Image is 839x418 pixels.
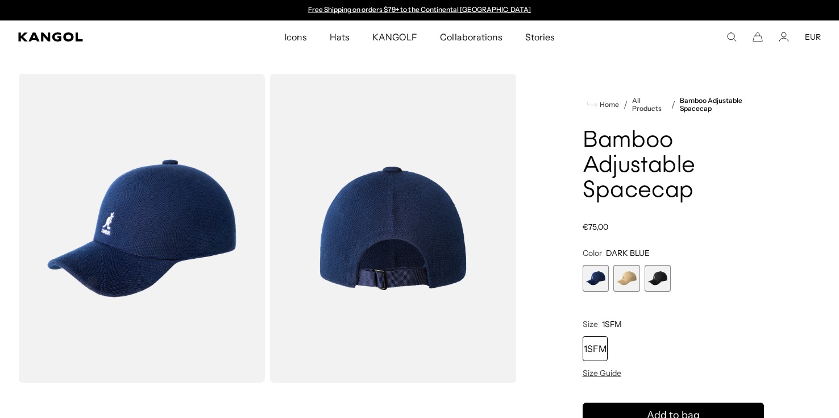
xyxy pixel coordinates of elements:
[302,6,537,15] slideshow-component: Announcement bar
[302,6,537,15] div: Announcement
[308,5,531,14] a: Free Shipping on orders $79+ to the Continental [GEOGRAPHIC_DATA]
[18,74,517,383] product-gallery: Gallery Viewer
[583,336,608,361] div: 1SFM
[273,20,318,53] a: Icons
[645,265,671,292] div: 3 of 3
[514,20,566,53] a: Stories
[269,74,516,383] img: color-dark-blue
[429,20,513,53] a: Collaborations
[318,20,361,53] a: Hats
[440,20,502,53] span: Collaborations
[597,101,619,109] span: Home
[583,265,609,292] div: 1 of 3
[284,20,307,53] span: Icons
[583,97,765,113] nav: breadcrumbs
[606,248,650,258] span: DARK BLUE
[613,265,640,292] label: BEIGE
[632,97,667,113] a: All Products
[619,98,628,111] li: /
[18,74,265,383] img: color-dark-blue
[372,20,417,53] span: KANGOLF
[680,97,764,113] a: Bamboo Adjustable Spacecap
[583,265,609,292] label: DARK BLUE
[583,368,621,378] span: Size Guide
[583,222,608,232] span: €75,00
[667,98,675,111] li: /
[330,20,350,53] span: Hats
[583,248,602,258] span: Color
[525,20,555,53] span: Stories
[583,129,765,204] h1: Bamboo Adjustable Spacecap
[779,32,789,42] a: Account
[361,20,429,53] a: KANGOLF
[18,32,188,42] a: Kangol
[583,319,598,329] span: Size
[645,265,671,292] label: BLACK
[805,32,821,42] button: EUR
[602,319,622,329] span: 1SFM
[613,265,640,292] div: 2 of 3
[726,32,737,42] summary: Search here
[302,6,537,15] div: 1 of 2
[587,100,619,110] a: Home
[753,32,763,42] button: Cart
